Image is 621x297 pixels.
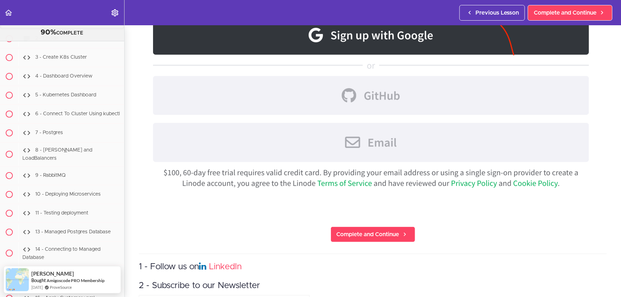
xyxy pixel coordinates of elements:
[31,277,46,283] span: Bought
[47,278,105,283] a: Amigoscode PRO Membership
[139,261,607,273] h3: 1 - Follow us on
[35,55,87,60] span: 3 - Create K8s Cluster
[337,230,399,239] span: Complete and Continue
[35,130,63,135] span: 7 - Postgres
[459,5,525,21] a: Previous Lesson
[35,192,101,197] span: 10 - Deploying Microservices
[50,284,72,290] a: ProveSource
[22,148,92,161] span: 8 - [PERSON_NAME] and LoadBalancers
[31,271,74,277] span: [PERSON_NAME]
[139,280,607,292] h3: 2 - Subscribe to our Newsletter
[209,262,242,271] a: LinkedIn
[111,9,119,17] svg: Settings Menu
[41,29,57,36] span: 90%
[35,111,120,116] span: 6 - Connect To Cluster Using kubectl
[331,227,415,242] a: Complete and Continue
[31,284,43,290] span: [DATE]
[35,173,66,178] span: 9 - RabbitMQ
[4,9,13,17] svg: Back to course curriculum
[534,9,596,17] span: Complete and Continue
[35,92,96,97] span: 5 - Kubernetes Dashboard
[35,74,93,79] span: 4 - Dashboard Overview
[35,211,88,216] span: 11 - Testing deployment
[9,28,115,37] div: COMPLETE
[35,229,111,234] span: 13 - Managed Postgres Database
[528,5,612,21] a: Complete and Continue
[475,9,519,17] span: Previous Lesson
[6,268,29,291] img: provesource social proof notification image
[22,247,100,260] span: 14 - Connecting to Managed Database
